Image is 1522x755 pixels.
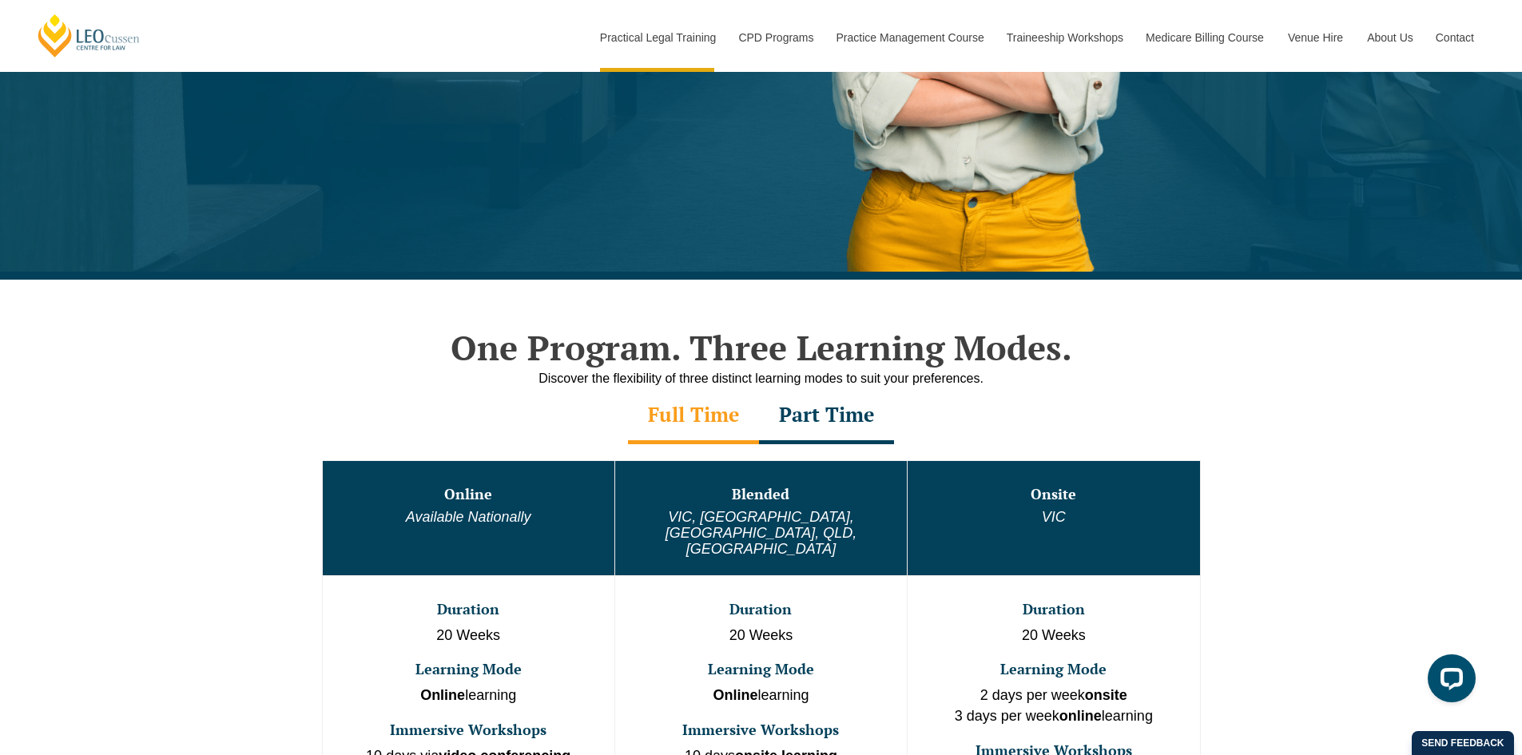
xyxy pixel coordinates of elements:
[995,3,1134,72] a: Traineeship Workshops
[588,3,727,72] a: Practical Legal Training
[628,388,759,444] div: Full Time
[726,3,824,72] a: CPD Programs
[324,487,613,503] h3: Online
[420,687,465,703] strong: Online
[825,3,995,72] a: Practice Management Course
[617,487,905,503] h3: Blended
[617,602,905,618] h3: Duration
[324,685,613,706] p: learning
[36,13,142,58] a: [PERSON_NAME] Centre for Law
[324,626,613,646] p: 20 Weeks
[324,662,613,678] h3: Learning Mode
[1276,3,1355,72] a: Venue Hire
[1424,3,1486,72] a: Contact
[909,662,1198,678] h3: Learning Mode
[306,368,1217,388] div: Discover the flexibility of three distinct learning modes to suit your preferences.
[759,388,894,444] div: Part Time
[617,662,905,678] h3: Learning Mode
[324,722,613,738] h3: Immersive Workshops
[617,685,905,706] p: learning
[909,602,1198,618] h3: Duration
[713,687,757,703] strong: Online
[666,509,856,557] em: VIC, [GEOGRAPHIC_DATA], [GEOGRAPHIC_DATA], QLD, [GEOGRAPHIC_DATA]
[909,487,1198,503] h3: Onsite
[324,602,613,618] h3: Duration
[1355,3,1424,72] a: About Us
[1134,3,1276,72] a: Medicare Billing Course
[909,685,1198,726] p: 2 days per week 3 days per week learning
[909,626,1198,646] p: 20 Weeks
[1415,648,1482,715] iframe: LiveChat chat widget
[306,328,1217,368] h2: One Program. Three Learning Modes.
[617,626,905,646] p: 20 Weeks
[1059,708,1102,724] strong: online
[406,509,531,525] em: Available Nationally
[617,722,905,738] h3: Immersive Workshops
[1085,687,1127,703] strong: onsite
[1042,509,1066,525] em: VIC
